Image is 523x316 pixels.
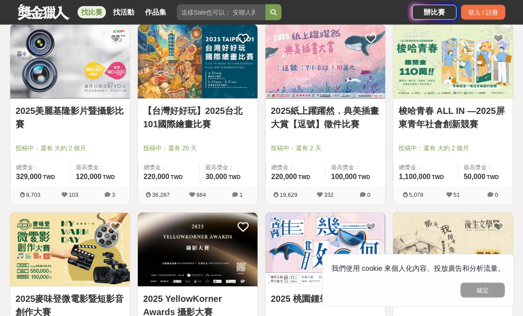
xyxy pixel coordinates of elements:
[196,192,206,199] span: 664
[26,192,41,199] span: 8,703
[177,4,265,20] input: 這樣Sale也可以： 安聯人壽創意銷售法募集
[76,173,101,181] span: 120,000
[205,164,252,172] span: 最高獎金：
[69,192,78,199] span: 103
[464,164,507,172] span: 最高獎金：
[10,25,130,99] img: Cover Image
[461,283,505,298] button: 確定
[393,213,513,287] img: Cover Image
[152,192,170,199] span: 36,287
[143,144,252,153] span: 投稿中：還有 20 天
[265,25,385,99] img: Cover Image
[367,192,370,199] span: 0
[487,175,499,181] span: TWD
[138,213,258,287] img: Cover Image
[112,192,115,199] span: 3
[280,192,297,199] span: 19,629
[138,213,258,288] a: Cover Image
[10,213,130,288] a: Cover Image
[324,192,334,199] span: 332
[393,213,513,288] a: Cover Image
[495,192,498,199] span: 0
[464,173,485,181] span: 50,000
[228,175,240,181] span: TWD
[76,164,125,172] span: 最高獎金：
[171,175,183,181] span: TWD
[399,164,453,172] span: 總獎金：
[265,213,385,287] img: Cover Image
[331,164,380,172] span: 最高獎金：
[141,6,170,19] a: 作品集
[393,25,513,99] img: Cover Image
[109,6,138,19] a: 找活動
[144,173,169,181] span: 220,000
[271,293,380,306] a: 2025 桃園鍾肇政文學獎
[332,265,505,272] span: 我們使用 cookie 來個人化內容、投放廣告和分析流量。
[412,5,457,20] a: 辦比賽
[271,164,320,172] span: 總獎金：
[358,175,370,181] span: TWD
[143,105,252,131] a: 【台灣好好玩】2025台北101國際繪畫比賽
[271,105,380,131] a: 2025紙上躍躍然．典美插畫大賞【逗號】徵件比賽
[205,173,227,181] span: 30,000
[271,173,297,181] span: 220,000
[78,6,106,19] a: 找比賽
[331,173,357,181] span: 100,000
[144,164,194,172] span: 總獎金：
[453,192,460,199] span: 51
[239,192,242,199] span: 1
[43,175,55,181] span: TWD
[16,173,42,181] span: 329,000
[138,25,258,99] img: Cover Image
[10,213,130,287] img: Cover Image
[16,144,125,153] span: 投稿中：還有 大約 2 個月
[271,144,380,153] span: 投稿中：還有 2 天
[16,105,125,131] a: 2025美麗基隆影片暨攝影比賽
[399,173,430,181] span: 1,100,000
[432,175,444,181] span: TWD
[398,105,507,131] a: 梭哈青春 ALL IN —2025屏東青年社會創新競賽
[265,213,385,288] a: Cover Image
[409,192,424,199] span: 5,078
[16,164,65,172] span: 總獎金：
[103,175,115,181] span: TWD
[298,175,310,181] span: TWD
[461,5,505,20] div: 登入 / 註冊
[398,144,507,153] span: 投稿中：還有 大約 2 個月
